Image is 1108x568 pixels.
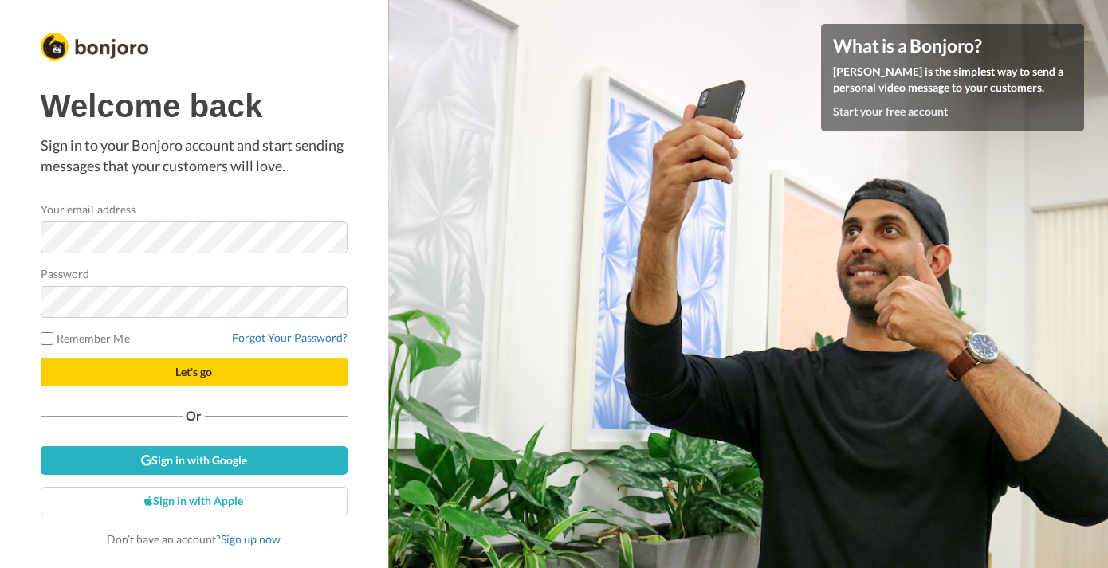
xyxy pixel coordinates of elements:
[232,331,348,344] a: Forgot Your Password?
[175,365,212,378] span: Let's go
[41,330,130,347] label: Remember Me
[833,64,1072,96] p: [PERSON_NAME] is the simplest way to send a personal video message to your customers.
[41,358,348,386] button: Let's go
[41,88,348,123] h1: Welcome back
[41,265,90,282] label: Password
[41,487,348,515] a: Sign in with Apple
[833,104,948,118] a: Start your free account
[41,332,53,345] input: Remember Me
[183,410,205,421] span: Or
[41,201,136,217] label: Your email address
[833,36,1072,56] h4: What is a Bonjoro?
[107,532,281,546] span: Don’t have an account?
[41,135,348,176] p: Sign in to your Bonjoro account and start sending messages that your customers will love.
[41,446,348,475] a: Sign in with Google
[221,532,281,546] a: Sign up now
